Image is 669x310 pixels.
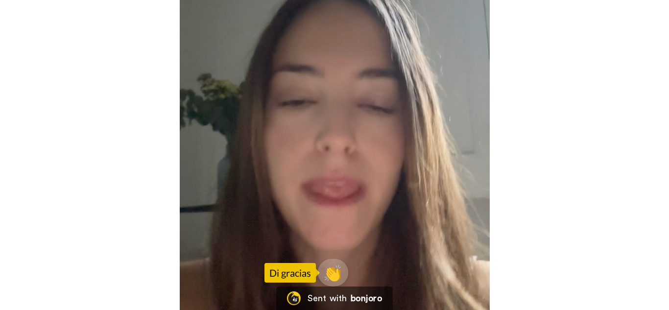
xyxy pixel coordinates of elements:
[318,259,349,286] button: 👏
[264,263,316,283] div: Di gracias
[287,291,301,305] img: Bonjoro Logo
[308,294,347,303] div: Sent with
[318,263,349,283] span: 👏
[276,286,393,310] a: Bonjoro LogoSent withbonjoro
[351,294,382,303] div: bonjoro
